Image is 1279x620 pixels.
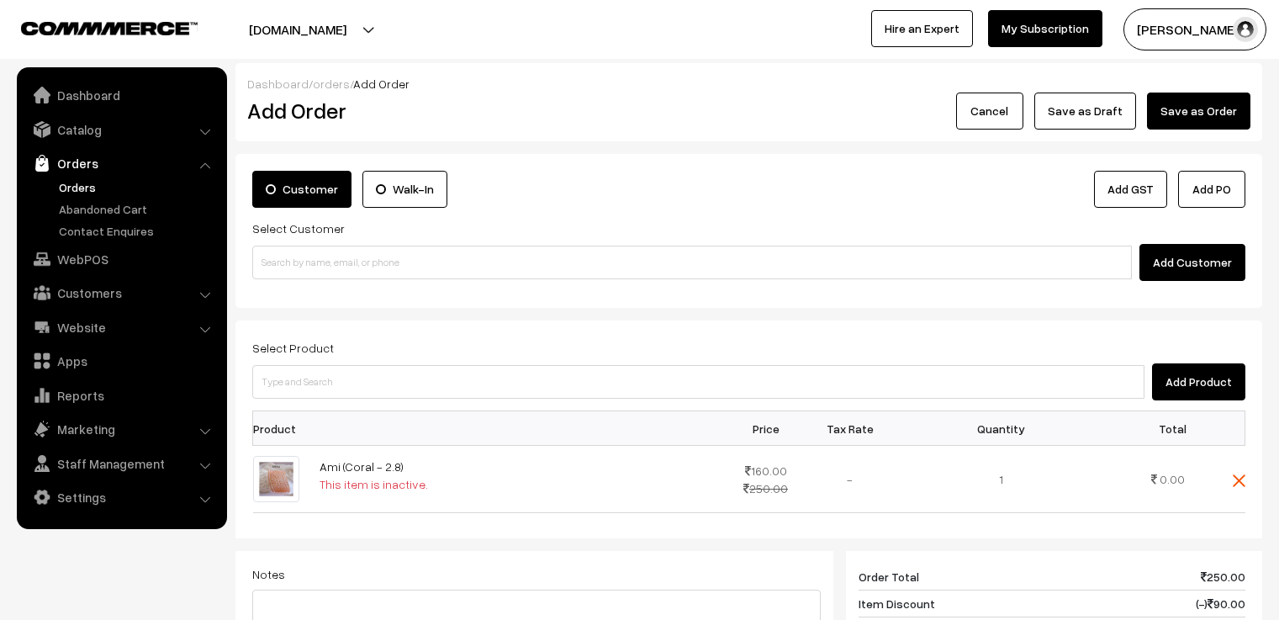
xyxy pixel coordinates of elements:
td: 250.00 [1122,564,1245,591]
th: Price [724,411,808,446]
div: / / [247,75,1250,93]
button: Add Product [1152,363,1245,400]
a: Ami (Coral - 2.8) [320,459,404,474]
button: [PERSON_NAME] C [1123,8,1266,50]
a: Contact Enquires [55,222,221,240]
td: (-) 90.00 [1122,591,1245,617]
img: N01.jpg [253,456,299,502]
a: Settings [21,482,221,512]
label: Select Customer [252,220,345,237]
img: user [1233,17,1258,42]
a: Dashboard [247,77,309,91]
span: Add Order [353,77,410,91]
span: 1 [999,472,1003,486]
div: This item is inactive. [320,475,428,493]
th: Product [253,411,309,446]
a: Orders [55,178,221,196]
a: Website [21,312,221,342]
a: orders [313,77,350,91]
img: COMMMERCE [21,22,198,34]
input: Type and Search [252,365,1144,399]
label: Walk-In [362,171,447,208]
th: Total [1111,411,1195,446]
input: Search by name, email, or phone [252,246,1132,279]
button: Add PO [1178,171,1245,208]
a: Customers [21,278,221,308]
a: Hire an Expert [871,10,973,47]
a: Reports [21,380,221,411]
button: Add Customer [1139,244,1245,281]
th: Quantity [892,411,1111,446]
label: Notes [252,565,285,583]
strike: 250.00 [743,481,788,495]
button: Save as Draft [1034,93,1136,130]
span: 0.00 [1160,472,1185,486]
a: Add GST [1094,171,1167,208]
a: Orders [21,148,221,178]
button: Save as Order [1147,93,1250,130]
a: Dashboard [21,80,221,110]
h2: Add Order [247,98,565,124]
a: WebPOS [21,244,221,274]
img: close [1233,474,1245,487]
button: Cancel [956,93,1023,130]
a: Marketing [21,414,221,444]
a: Abandoned Cart [55,200,221,218]
td: Order Total [859,564,1122,591]
button: [DOMAIN_NAME] [190,8,405,50]
a: My Subscription [988,10,1102,47]
th: Tax Rate [808,411,892,446]
a: Catalog [21,114,221,145]
span: - [847,472,853,486]
a: Apps [21,346,221,376]
td: Item Discount [859,591,1122,617]
td: 160.00 [724,446,808,513]
a: COMMMERCE [21,17,168,37]
label: Select Product [252,339,334,357]
label: Customer [252,171,351,208]
a: Staff Management [21,448,221,479]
